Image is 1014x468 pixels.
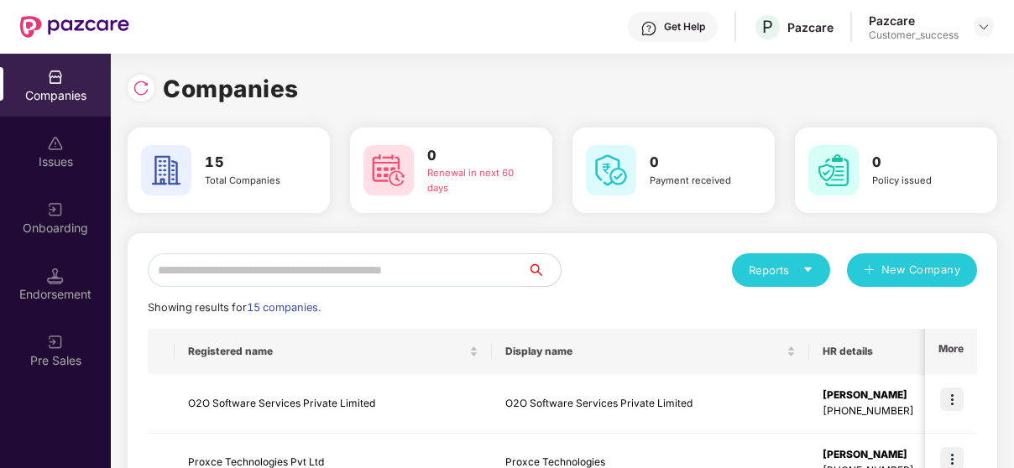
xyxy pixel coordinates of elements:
[940,387,964,411] img: icon
[133,80,149,96] img: svg+xml;base64,PHN2ZyBpZD0iUmVsb2FkLTMyeDMyIiB4bWxucz0iaHR0cDovL3d3dy53My5vcmcvMjAwMC9zdmciIHdpZH...
[175,374,492,434] td: O2O Software Services Private Limited
[526,263,561,277] span: search
[47,135,64,152] img: svg+xml;base64,PHN2ZyBpZD0iSXNzdWVzX2Rpc2FibGVkIiB4bWxucz0iaHR0cDovL3d3dy53My5vcmcvMjAwMC9zdmciIH...
[650,152,746,174] h3: 0
[823,403,914,419] div: [PHONE_NUMBER]
[586,145,636,195] img: svg+xml;base64,PHN2ZyB4bWxucz0iaHR0cDovL3d3dy53My5vcmcvMjAwMC9zdmciIHdpZHRoPSI2MCIgaGVpZ2h0PSI2MC...
[762,17,773,37] span: P
[363,145,414,195] img: svg+xml;base64,PHN2ZyB4bWxucz0iaHR0cDovL3d3dy53My5vcmcvMjAwMC9zdmciIHdpZHRoPSI2MCIgaGVpZ2h0PSI2MC...
[247,301,321,314] span: 15 companies.
[47,268,64,284] img: svg+xml;base64,PHN2ZyB3aWR0aD0iMTQuNSIgaGVpZ2h0PSIxNC41IiB2aWV3Qm94PSIwIDAgMTYgMTYiIGZpbGw9Im5vbm...
[847,253,977,287] button: plusNew Company
[869,13,959,29] div: Pazcare
[427,145,524,167] h3: 0
[869,29,959,42] div: Customer_success
[205,174,301,189] div: Total Companies
[872,174,969,189] div: Policy issued
[823,387,914,403] div: [PERSON_NAME]
[505,345,783,358] span: Display name
[492,374,809,434] td: O2O Software Services Private Limited
[872,152,969,174] h3: 0
[823,447,914,463] div: [PERSON_NAME]
[427,166,524,195] div: Renewal in next 60 days
[205,152,301,174] h3: 15
[749,262,813,278] div: Reports
[47,69,64,86] img: svg+xml;base64,PHN2ZyBpZD0iQ29tcGFuaWVzIiB4bWxucz0iaHR0cDovL3d3dy53My5vcmcvMjAwMC9zdmciIHdpZHRoPS...
[163,70,299,107] h1: Companies
[640,20,657,37] img: svg+xml;base64,PHN2ZyBpZD0iSGVscC0zMngzMiIgeG1sbnM9Imh0dHA6Ly93d3cudzMub3JnLzIwMDAvc3ZnIiB3aWR0aD...
[808,145,859,195] img: svg+xml;base64,PHN2ZyB4bWxucz0iaHR0cDovL3d3dy53My5vcmcvMjAwMC9zdmciIHdpZHRoPSI2MCIgaGVpZ2h0PSI2MC...
[141,145,191,195] img: svg+xml;base64,PHN2ZyB4bWxucz0iaHR0cDovL3d3dy53My5vcmcvMjAwMC9zdmciIHdpZHRoPSI2MCIgaGVpZ2h0PSI2MC...
[650,174,746,189] div: Payment received
[787,19,834,35] div: Pazcare
[925,329,977,374] th: More
[47,334,64,351] img: svg+xml;base64,PHN2ZyB3aWR0aD0iMjAiIGhlaWdodD0iMjAiIHZpZXdCb3g9IjAgMCAyMCAyMCIgZmlsbD0ibm9uZSIgeG...
[492,329,809,374] th: Display name
[881,262,961,278] span: New Company
[47,201,64,218] img: svg+xml;base64,PHN2ZyB3aWR0aD0iMjAiIGhlaWdodD0iMjAiIHZpZXdCb3g9IjAgMCAyMCAyMCIgZmlsbD0ibm9uZSIgeG...
[802,264,813,275] span: caret-down
[20,16,129,38] img: New Pazcare Logo
[526,253,562,287] button: search
[864,264,875,278] span: plus
[809,329,928,374] th: HR details
[664,20,705,34] div: Get Help
[188,345,466,358] span: Registered name
[148,301,321,314] span: Showing results for
[977,20,990,34] img: svg+xml;base64,PHN2ZyBpZD0iRHJvcGRvd24tMzJ4MzIiIHhtbG5zPSJodHRwOi8vd3d3LnczLm9yZy8yMDAwL3N2ZyIgd2...
[175,329,492,374] th: Registered name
